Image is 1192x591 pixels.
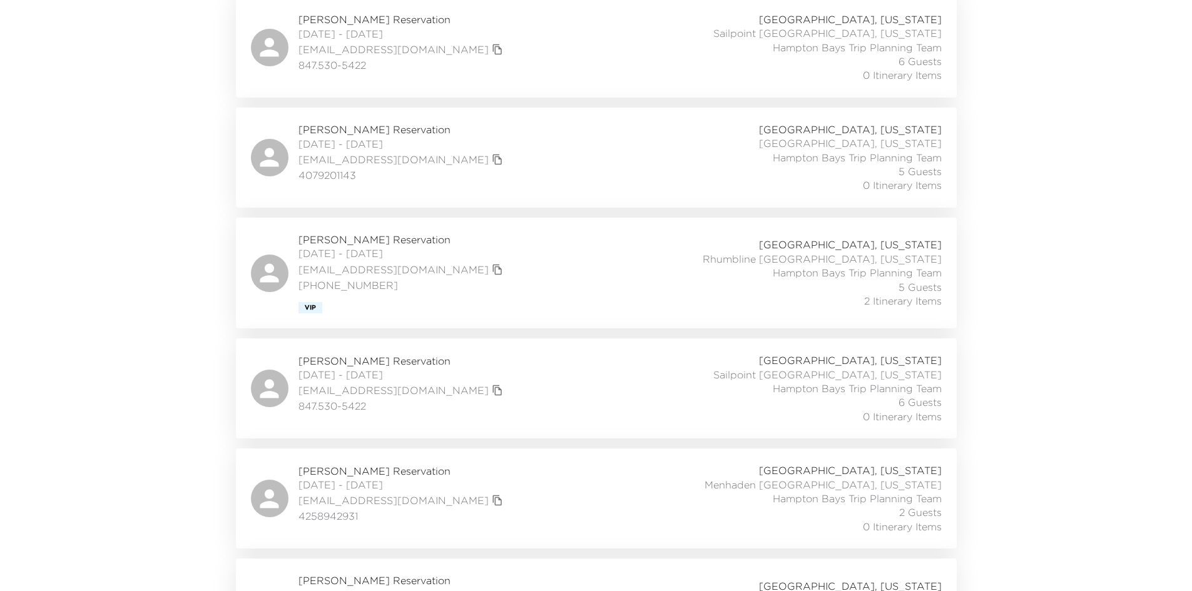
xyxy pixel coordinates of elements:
[864,294,942,308] span: 2 Itinerary Items
[298,573,506,587] span: [PERSON_NAME] Reservation
[759,238,942,251] span: [GEOGRAPHIC_DATA], [US_STATE]
[773,266,942,280] span: Hampton Bays Trip Planning Team
[298,27,506,41] span: [DATE] - [DATE]
[759,13,942,26] span: [GEOGRAPHIC_DATA], [US_STATE]
[298,354,506,368] span: [PERSON_NAME] Reservation
[863,410,942,423] span: 0 Itinerary Items
[298,368,506,381] span: [DATE] - [DATE]
[489,151,506,168] button: copy primary member email
[773,41,942,54] span: Hampton Bays Trip Planning Team
[236,108,957,208] a: [PERSON_NAME] Reservation[DATE] - [DATE][EMAIL_ADDRESS][DOMAIN_NAME]copy primary member email4079...
[863,178,942,192] span: 0 Itinerary Items
[298,43,489,56] a: [EMAIL_ADDRESS][DOMAIN_NAME]
[703,252,942,266] span: Rhumbline [GEOGRAPHIC_DATA], [US_STATE]
[298,278,506,292] span: [PHONE_NUMBER]
[298,464,506,478] span: [PERSON_NAME] Reservation
[489,41,506,58] button: copy primary member email
[489,381,506,399] button: copy primary member email
[713,26,942,40] span: Sailpoint [GEOGRAPHIC_DATA], [US_STATE]
[298,168,506,182] span: 4079201143
[899,395,942,409] span: 6 Guests
[298,137,506,151] span: [DATE] - [DATE]
[298,13,506,26] span: [PERSON_NAME] Reservation
[298,123,506,136] span: [PERSON_NAME] Reservation
[705,478,942,492] span: Menhaden [GEOGRAPHIC_DATA], [US_STATE]
[713,368,942,381] span: Sailpoint [GEOGRAPHIC_DATA], [US_STATE]
[863,68,942,82] span: 0 Itinerary Items
[298,58,506,72] span: 847.530-5422
[298,263,489,276] a: [EMAIL_ADDRESS][DOMAIN_NAME]
[489,261,506,278] button: copy primary member email
[759,463,942,477] span: [GEOGRAPHIC_DATA], [US_STATE]
[298,383,489,397] a: [EMAIL_ADDRESS][DOMAIN_NAME]
[899,54,942,68] span: 6 Guests
[298,399,506,413] span: 847.530-5422
[298,246,506,260] span: [DATE] - [DATE]
[773,381,942,395] span: Hampton Bays Trip Planning Team
[759,136,942,150] span: [GEOGRAPHIC_DATA], [US_STATE]
[759,123,942,136] span: [GEOGRAPHIC_DATA], [US_STATE]
[298,478,506,492] span: [DATE] - [DATE]
[863,520,942,533] span: 0 Itinerary Items
[489,492,506,509] button: copy primary member email
[236,218,957,328] a: [PERSON_NAME] Reservation[DATE] - [DATE][EMAIL_ADDRESS][DOMAIN_NAME]copy primary member email[PHO...
[899,280,942,294] span: 5 Guests
[773,492,942,505] span: Hampton Bays Trip Planning Team
[773,151,942,164] span: Hampton Bays Trip Planning Team
[298,493,489,507] a: [EMAIL_ADDRESS][DOMAIN_NAME]
[298,233,506,246] span: [PERSON_NAME] Reservation
[298,153,489,166] a: [EMAIL_ADDRESS][DOMAIN_NAME]
[236,448,957,548] a: [PERSON_NAME] Reservation[DATE] - [DATE][EMAIL_ADDRESS][DOMAIN_NAME]copy primary member email4258...
[236,338,957,438] a: [PERSON_NAME] Reservation[DATE] - [DATE][EMAIL_ADDRESS][DOMAIN_NAME]copy primary member email847....
[305,304,316,311] span: Vip
[899,505,942,519] span: 2 Guests
[899,164,942,178] span: 5 Guests
[759,353,942,367] span: [GEOGRAPHIC_DATA], [US_STATE]
[298,509,506,523] span: 4258942931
